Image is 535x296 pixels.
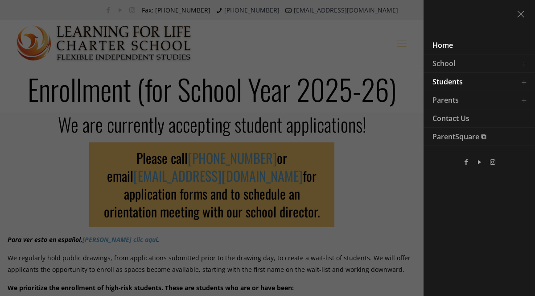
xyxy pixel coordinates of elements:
a: YouTube icon [473,155,486,169]
ul: social menu [432,155,526,169]
a: Students [424,73,513,91]
a: Toggle submenu [515,73,533,91]
a: Parents [424,91,513,109]
span: School [432,58,455,68]
a: Instagram icon [486,155,499,169]
div: main menu [424,36,535,146]
a: menu close icon [514,6,529,21]
span: ParentSquare ⧉ [432,132,486,142]
span: Home [432,40,453,50]
a: Toggle submenu [515,91,533,109]
span: Students [432,77,463,87]
a: Toggle submenu [515,54,533,72]
a: Home [424,36,513,54]
a: Contact Us [424,109,513,127]
span: Parents [432,95,459,105]
a: ParentSquare ⧉ [424,128,513,146]
a: Facebook icon [460,155,473,169]
a: School [424,54,513,72]
nav: Main menu [424,36,535,146]
span: Contact Us [432,113,469,123]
